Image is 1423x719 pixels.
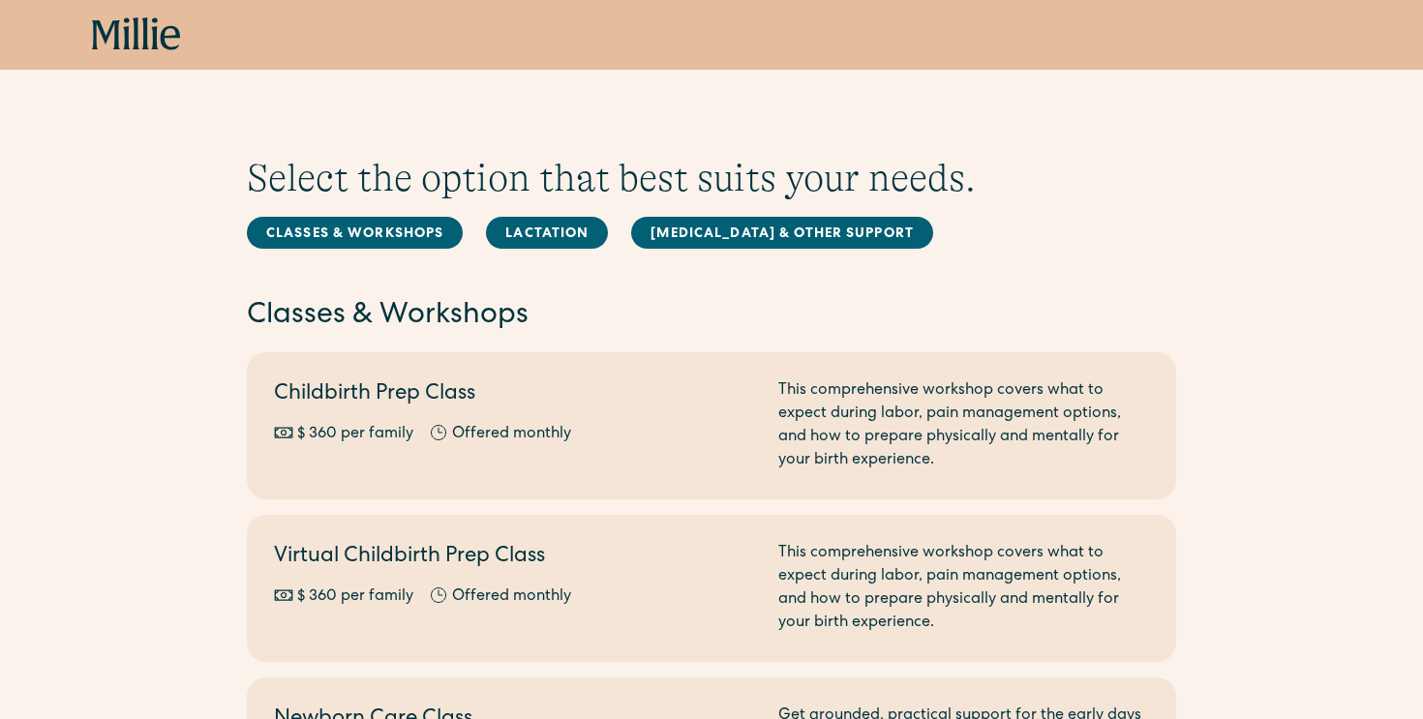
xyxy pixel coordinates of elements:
[247,296,1176,337] h2: Classes & Workshops
[452,423,571,446] div: Offered monthly
[247,352,1176,499] a: Childbirth Prep Class$ 360 per familyOffered monthlyThis comprehensive workshop covers what to ex...
[778,542,1149,635] div: This comprehensive workshop covers what to expect during labor, pain management options, and how ...
[247,217,463,249] a: Classes & Workshops
[274,542,755,574] h2: Virtual Childbirth Prep Class
[297,585,413,609] div: $ 360 per family
[274,379,755,411] h2: Childbirth Prep Class
[778,379,1149,472] div: This comprehensive workshop covers what to expect during labor, pain management options, and how ...
[631,217,933,249] a: [MEDICAL_DATA] & Other Support
[247,515,1176,662] a: Virtual Childbirth Prep Class$ 360 per familyOffered monthlyThis comprehensive workshop covers wh...
[486,217,608,249] a: Lactation
[452,585,571,609] div: Offered monthly
[297,423,413,446] div: $ 360 per family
